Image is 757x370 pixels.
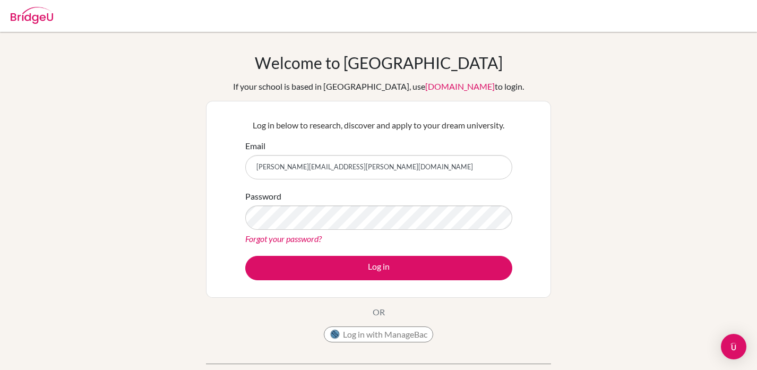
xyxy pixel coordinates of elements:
img: Bridge-U [11,7,53,24]
div: Open Intercom Messenger [721,334,746,359]
button: Log in with ManageBac [324,326,433,342]
h1: Welcome to [GEOGRAPHIC_DATA] [255,53,503,72]
a: [DOMAIN_NAME] [425,81,495,91]
div: If your school is based in [GEOGRAPHIC_DATA], use to login. [233,80,524,93]
label: Email [245,140,265,152]
button: Log in [245,256,512,280]
label: Password [245,190,281,203]
p: OR [373,306,385,319]
a: Forgot your password? [245,234,322,244]
p: Log in below to research, discover and apply to your dream university. [245,119,512,132]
